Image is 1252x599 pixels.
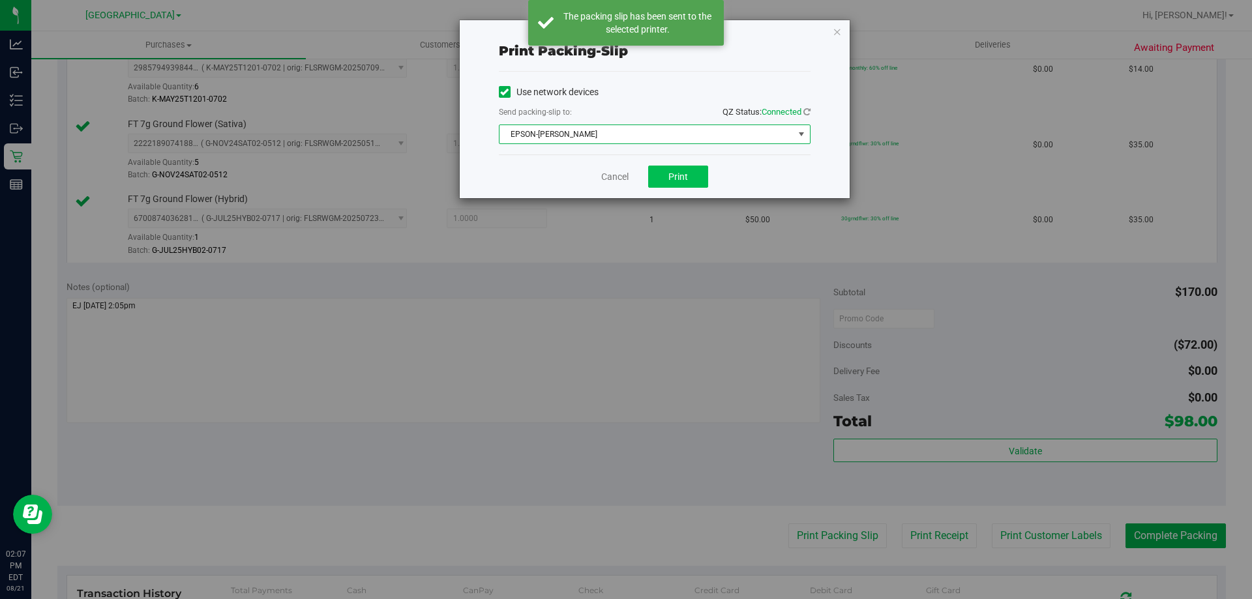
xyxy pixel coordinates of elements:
label: Use network devices [499,85,599,99]
button: Print [648,166,708,188]
span: Print packing-slip [499,43,628,59]
iframe: Resource center [13,495,52,534]
span: Print [668,171,688,182]
span: Connected [762,107,801,117]
div: The packing slip has been sent to the selected printer. [561,10,714,36]
span: select [793,125,809,143]
span: QZ Status: [723,107,811,117]
a: Cancel [601,170,629,184]
span: EPSON-[PERSON_NAME] [499,125,794,143]
label: Send packing-slip to: [499,106,572,118]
